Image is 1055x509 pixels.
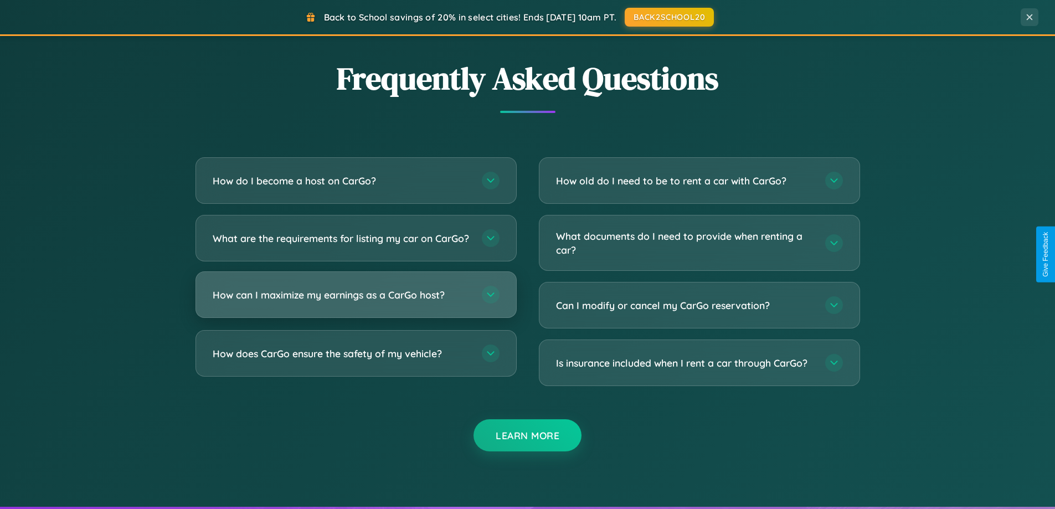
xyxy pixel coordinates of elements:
h3: How can I maximize my earnings as a CarGo host? [213,288,471,302]
h3: Can I modify or cancel my CarGo reservation? [556,299,814,312]
h3: How does CarGo ensure the safety of my vehicle? [213,347,471,361]
button: BACK2SCHOOL20 [625,8,714,27]
h3: How old do I need to be to rent a car with CarGo? [556,174,814,188]
h3: Is insurance included when I rent a car through CarGo? [556,356,814,370]
h3: What are the requirements for listing my car on CarGo? [213,232,471,245]
button: Learn More [474,419,581,451]
span: Back to School savings of 20% in select cities! Ends [DATE] 10am PT. [324,12,616,23]
div: Give Feedback [1042,232,1049,277]
h3: How do I become a host on CarGo? [213,174,471,188]
h2: Frequently Asked Questions [195,57,860,100]
h3: What documents do I need to provide when renting a car? [556,229,814,256]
